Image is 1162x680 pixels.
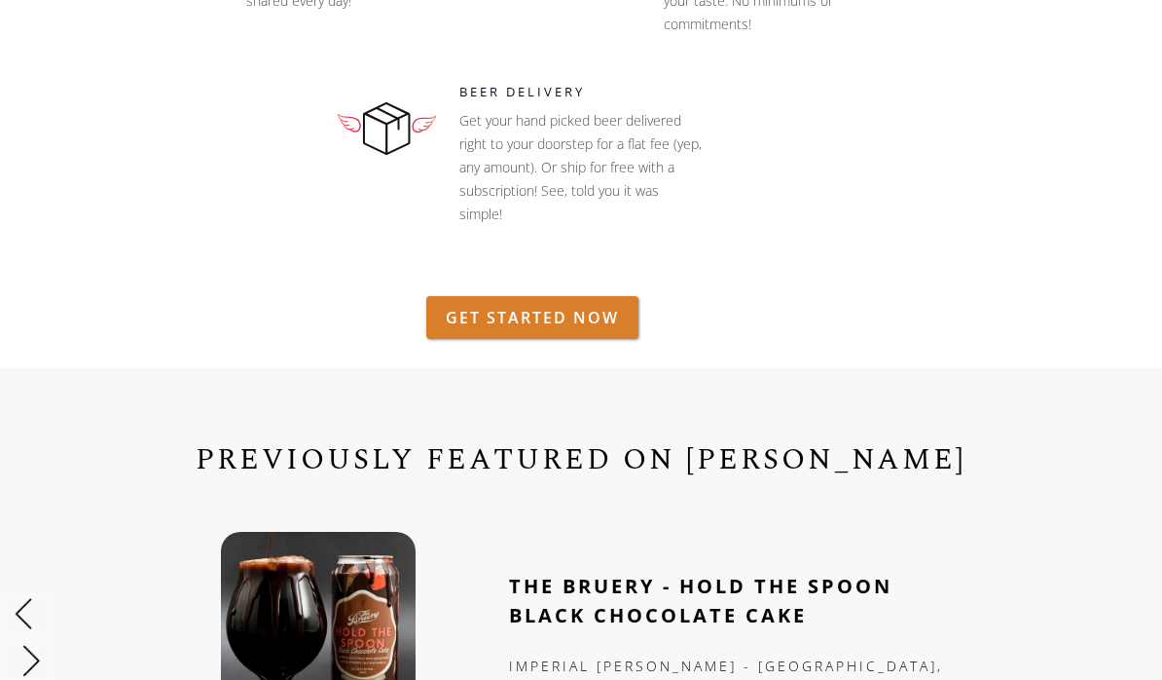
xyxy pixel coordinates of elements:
p: Get your hand picked beer delivered right to your doorstep for a flat fee (yep, any amount). Or s... [459,109,703,273]
h5: Beer Delivery [459,83,742,102]
strong: THE BRUERY - HOLD THE SPOON BLACK CHOCOLATE CAKE [509,573,892,628]
a: GET STARTED NOW [426,296,638,339]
